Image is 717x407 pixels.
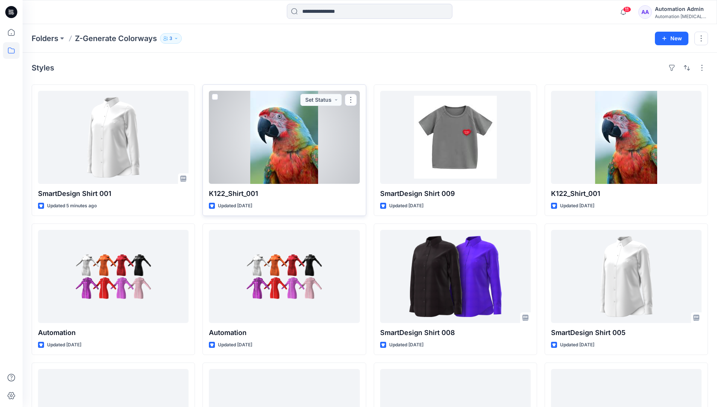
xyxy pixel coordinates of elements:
p: Updated [DATE] [560,202,594,210]
p: Z-Generate Colorways [75,33,157,44]
p: K122_Shirt_001 [209,188,359,199]
p: Updated [DATE] [47,341,81,349]
span: 11 [623,6,631,12]
h4: Styles [32,63,54,72]
div: Automation Admin [655,5,708,14]
p: Updated [DATE] [218,202,252,210]
p: Automation [38,327,189,338]
p: Updated [DATE] [389,202,423,210]
p: 3 [169,34,172,43]
a: Folders [32,33,58,44]
p: SmartDesign Shirt 005 [551,327,702,338]
button: 3 [160,33,182,44]
p: SmartDesign Shirt 001 [38,188,189,199]
a: SmartDesign Shirt 009 [380,91,531,184]
div: AA [638,5,652,19]
a: SmartDesign Shirt 008 [380,230,531,323]
a: SmartDesign Shirt 005 [551,230,702,323]
p: Updated 5 minutes ago [47,202,97,210]
p: K122_Shirt_001 [551,188,702,199]
a: SmartDesign Shirt 001 [38,91,189,184]
a: K122_Shirt_001 [209,91,359,184]
p: SmartDesign Shirt 009 [380,188,531,199]
a: Automation [209,230,359,323]
p: SmartDesign Shirt 008 [380,327,531,338]
p: Updated [DATE] [560,341,594,349]
p: Updated [DATE] [218,341,252,349]
p: Automation [209,327,359,338]
a: K122_Shirt_001 [551,91,702,184]
p: Updated [DATE] [389,341,423,349]
button: New [655,32,688,45]
a: Automation [38,230,189,323]
div: Automation [MEDICAL_DATA]... [655,14,708,19]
